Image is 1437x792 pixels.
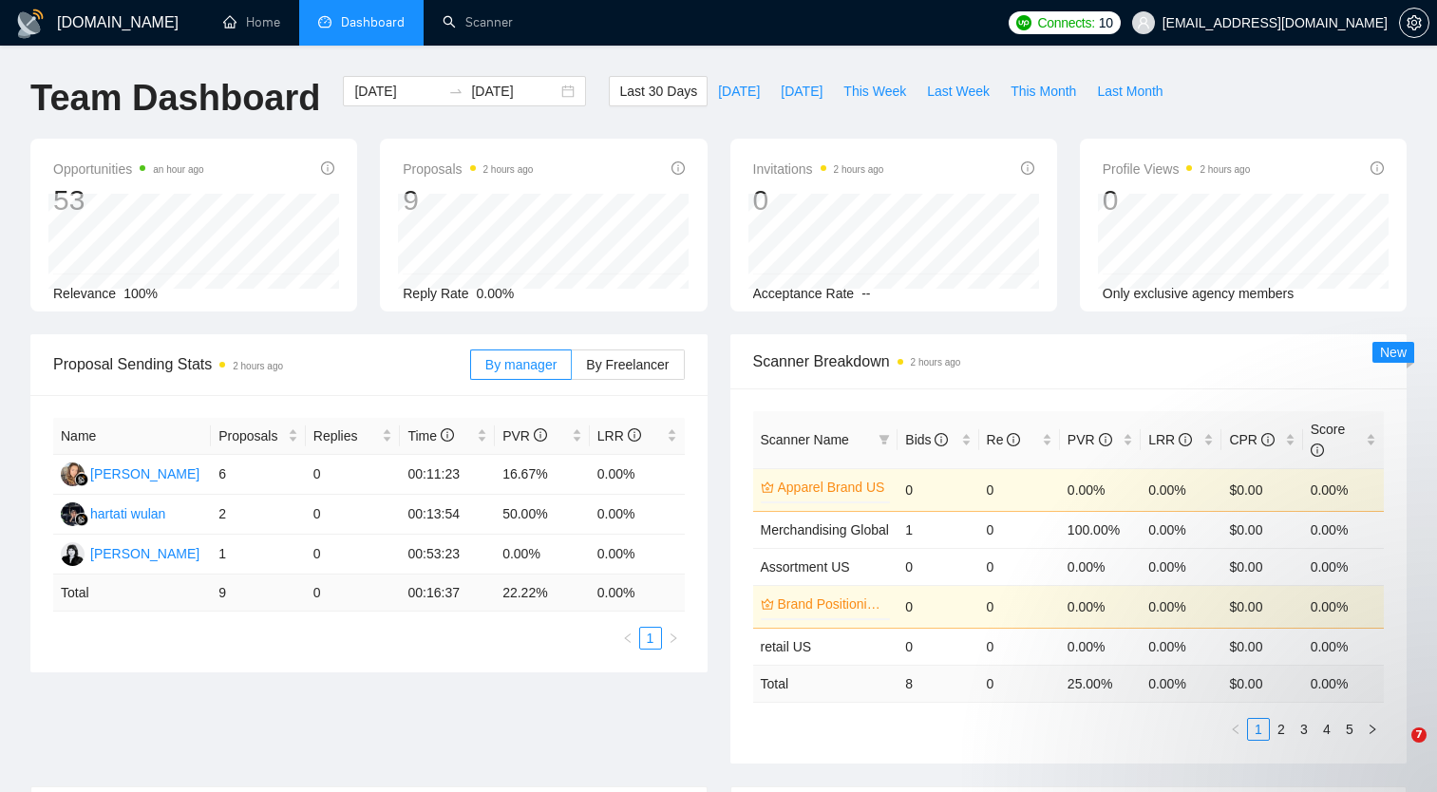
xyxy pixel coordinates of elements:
td: 0.00% [590,495,685,535]
span: Last Week [927,81,990,102]
td: 0 [898,628,978,665]
span: info-circle [1021,161,1034,175]
span: Profile Views [1103,158,1251,180]
td: 0.00% [590,535,685,575]
a: NK[PERSON_NAME] [61,465,199,481]
td: 0.00% [1060,585,1141,628]
td: 0.00% [495,535,590,575]
span: This Month [1011,81,1076,102]
a: hhartati wulan [61,505,165,520]
span: This Week [843,81,906,102]
a: setting [1399,15,1429,30]
a: 1 [640,628,661,649]
td: 8 [898,665,978,702]
img: gigradar-bm.png [75,513,88,526]
span: 100% [123,286,158,301]
span: [DATE] [781,81,822,102]
span: 0.00% [477,286,515,301]
td: 0.00% [1141,585,1221,628]
button: Last 30 Days [609,76,708,106]
li: Previous Page [616,627,639,650]
td: 0.00% [1060,628,1141,665]
span: LRR [1148,432,1192,447]
input: End date [471,81,558,102]
span: 7 [1411,727,1427,743]
a: homeHome [223,14,280,30]
button: [DATE] [770,76,833,106]
span: Scanner Name [761,432,849,447]
td: 50.00% [495,495,590,535]
span: info-circle [1261,433,1275,446]
span: By manager [485,357,557,372]
td: 00:11:23 [400,455,495,495]
td: 0.00% [590,455,685,495]
span: [DATE] [718,81,760,102]
span: CPR [1229,432,1274,447]
button: setting [1399,8,1429,38]
td: 0.00% [1141,548,1221,585]
span: Last Month [1097,81,1163,102]
span: Merchandising Global [761,522,889,537]
button: right [662,627,685,650]
button: Last Month [1087,76,1173,106]
span: Reply Rate [403,286,468,301]
td: 0 [979,628,1060,665]
td: 0.00% [1303,548,1384,585]
td: 9 [211,575,306,612]
input: Start date [354,81,441,102]
span: Relevance [53,286,116,301]
td: 6 [211,455,306,495]
td: 0.00% [1303,585,1384,628]
td: 25.00 % [1060,665,1141,702]
time: 2 hours ago [1200,164,1250,175]
img: NK [61,462,85,486]
time: 2 hours ago [911,357,961,368]
div: [PERSON_NAME] [90,463,199,484]
span: info-circle [321,161,334,175]
span: info-circle [1311,443,1324,457]
span: -- [861,286,870,301]
td: 16.67% [495,455,590,495]
span: Opportunities [53,158,204,180]
a: searchScanner [443,14,513,30]
span: right [668,632,679,644]
a: Brand Positioning US [778,594,887,614]
div: 0 [753,182,884,218]
td: 0 [306,535,401,575]
span: Last 30 Days [619,81,697,102]
td: 0 [898,585,978,628]
div: hartati wulan [90,503,165,524]
span: Score [1311,422,1346,458]
td: 1 [898,511,978,548]
span: Re [987,432,1021,447]
span: to [448,84,463,99]
td: 0 [979,468,1060,511]
td: 0 [306,455,401,495]
span: Dashboard [341,14,405,30]
span: info-circle [1007,433,1020,446]
span: info-circle [1371,161,1384,175]
img: gigradar-bm.png [75,473,88,486]
span: Proposals [403,158,533,180]
span: filter [879,434,890,445]
span: dashboard [318,15,331,28]
button: This Month [1000,76,1087,106]
span: crown [761,597,774,611]
td: 0 [898,548,978,585]
td: 0 [979,511,1060,548]
td: 0 [306,495,401,535]
span: swap-right [448,84,463,99]
td: 0.00 % [590,575,685,612]
time: 2 hours ago [483,164,534,175]
span: 10 [1099,12,1113,33]
td: 0.00% [1060,548,1141,585]
span: crown [761,481,774,494]
th: Proposals [211,418,306,455]
td: $0.00 [1221,585,1302,628]
td: 0 [979,548,1060,585]
img: h [61,502,85,526]
time: an hour ago [153,164,203,175]
td: $0.00 [1221,511,1302,548]
img: logo [15,9,46,39]
button: This Week [833,76,917,106]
